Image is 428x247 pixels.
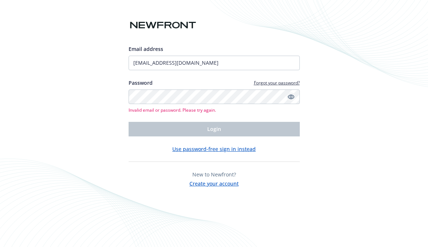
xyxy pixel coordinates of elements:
button: Use password-free sign in instead [172,145,256,153]
span: Email address [129,45,163,52]
label: Password [129,79,153,87]
button: Create your account [189,178,239,187]
img: Newfront logo [129,19,197,32]
span: Invalid email or password. Please try again. [129,107,300,113]
span: New to Newfront? [192,171,236,178]
span: Login [207,126,221,132]
input: Enter your email [129,56,300,70]
a: Forgot your password? [254,80,300,86]
button: Login [129,122,300,136]
input: Enter your password [129,89,300,104]
a: Show password [287,92,295,101]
